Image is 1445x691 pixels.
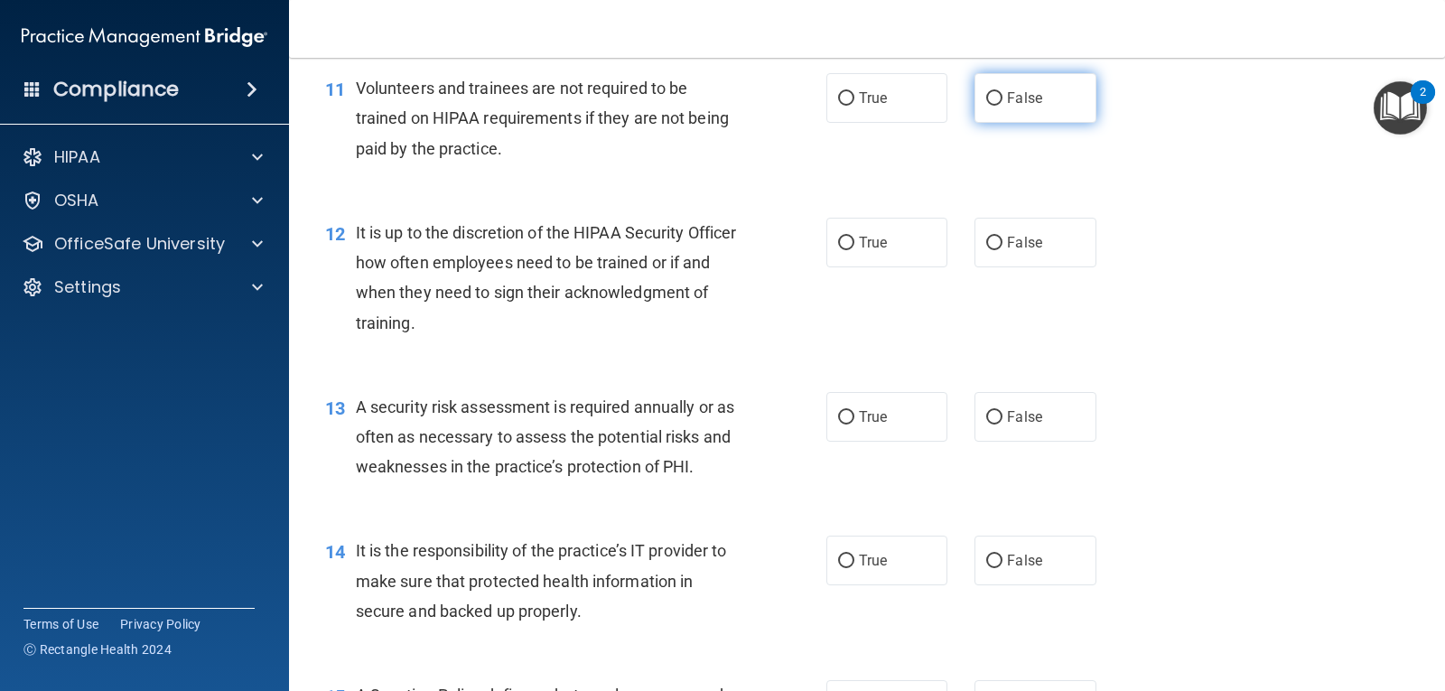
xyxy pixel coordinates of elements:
button: Open Resource Center, 2 new notifications [1374,81,1427,135]
p: OSHA [54,190,99,211]
span: 12 [325,223,345,245]
h4: Compliance [53,77,179,102]
input: True [838,411,854,425]
a: Settings [22,276,263,298]
span: False [1007,408,1042,425]
span: A security risk assessment is required annually or as often as necessary to assess the potential ... [356,397,734,476]
input: True [838,555,854,568]
span: It is the responsibility of the practice’s IT provider to make sure that protected health informa... [356,541,727,620]
span: False [1007,552,1042,569]
span: 14 [325,541,345,563]
input: False [986,237,1002,250]
p: Settings [54,276,121,298]
span: It is up to the discretion of the HIPAA Security Officer how often employees need to be trained o... [356,223,737,332]
span: 11 [325,79,345,100]
p: OfficeSafe University [54,233,225,255]
span: Ⓒ Rectangle Health 2024 [23,640,172,658]
input: False [986,555,1002,568]
img: PMB logo [22,19,267,55]
a: OfficeSafe University [22,233,263,255]
input: False [986,92,1002,106]
a: HIPAA [22,146,263,168]
input: True [838,237,854,250]
input: False [986,411,1002,425]
span: False [1007,89,1042,107]
span: True [859,408,887,425]
a: OSHA [22,190,263,211]
span: Volunteers and trainees are not required to be trained on HIPAA requirements if they are not bein... [356,79,729,157]
p: HIPAA [54,146,100,168]
a: Privacy Policy [120,615,201,633]
div: 2 [1420,92,1426,116]
span: True [859,552,887,569]
input: True [838,92,854,106]
span: True [859,89,887,107]
span: False [1007,234,1042,251]
span: True [859,234,887,251]
span: 13 [325,397,345,419]
a: Terms of Use [23,615,98,633]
